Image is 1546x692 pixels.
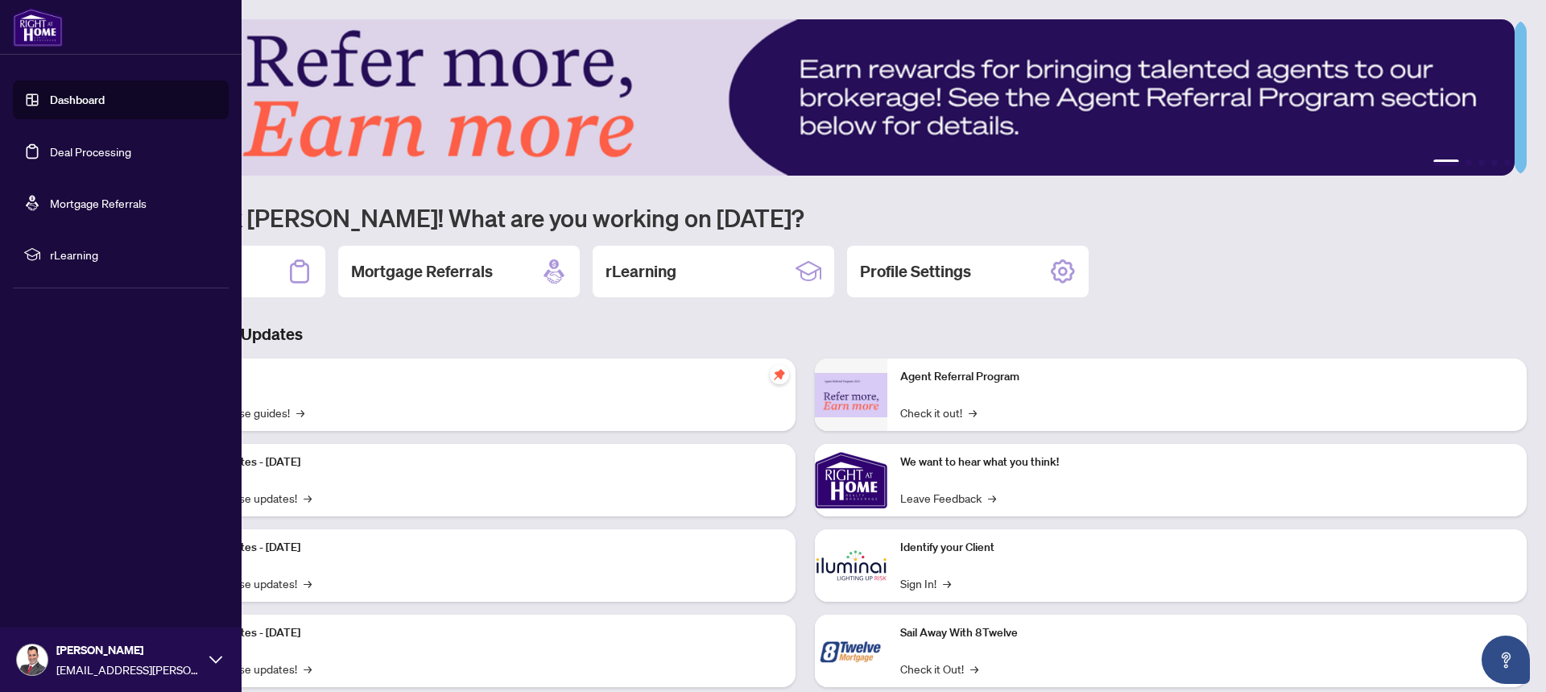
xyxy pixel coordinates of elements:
[351,260,493,283] h2: Mortgage Referrals
[815,529,887,602] img: Identify your Client
[606,260,676,283] h2: rLearning
[900,660,978,677] a: Check it Out!→
[50,93,105,107] a: Dashboard
[1465,160,1472,166] button: 2
[304,489,312,507] span: →
[84,19,1515,176] img: Slide 0
[169,539,783,557] p: Platform Updates - [DATE]
[304,660,312,677] span: →
[169,624,783,642] p: Platform Updates - [DATE]
[988,489,996,507] span: →
[1491,160,1498,166] button: 4
[1504,160,1511,166] button: 5
[84,202,1527,233] h1: Welcome back [PERSON_NAME]! What are you working on [DATE]?
[169,368,783,386] p: Self-Help
[900,404,977,421] a: Check it out!→
[970,660,978,677] span: →
[304,574,312,592] span: →
[169,454,783,471] p: Platform Updates - [DATE]
[860,260,971,283] h2: Profile Settings
[50,196,147,210] a: Mortgage Referrals
[900,368,1514,386] p: Agent Referral Program
[815,444,887,516] img: We want to hear what you think!
[770,365,789,384] span: pushpin
[56,641,201,659] span: [PERSON_NAME]
[815,373,887,417] img: Agent Referral Program
[56,661,201,678] span: [EMAIL_ADDRESS][PERSON_NAME][DOMAIN_NAME]
[943,574,951,592] span: →
[900,539,1514,557] p: Identify your Client
[1478,160,1485,166] button: 3
[900,624,1514,642] p: Sail Away With 8Twelve
[900,574,951,592] a: Sign In!→
[13,8,63,47] img: logo
[17,644,48,675] img: Profile Icon
[969,404,977,421] span: →
[900,489,996,507] a: Leave Feedback→
[50,144,131,159] a: Deal Processing
[296,404,304,421] span: →
[1482,636,1530,684] button: Open asap
[1433,160,1459,166] button: 1
[900,454,1514,471] p: We want to hear what you think!
[815,615,887,687] img: Sail Away With 8Twelve
[50,246,217,263] span: rLearning
[84,323,1527,346] h3: Brokerage & Industry Updates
